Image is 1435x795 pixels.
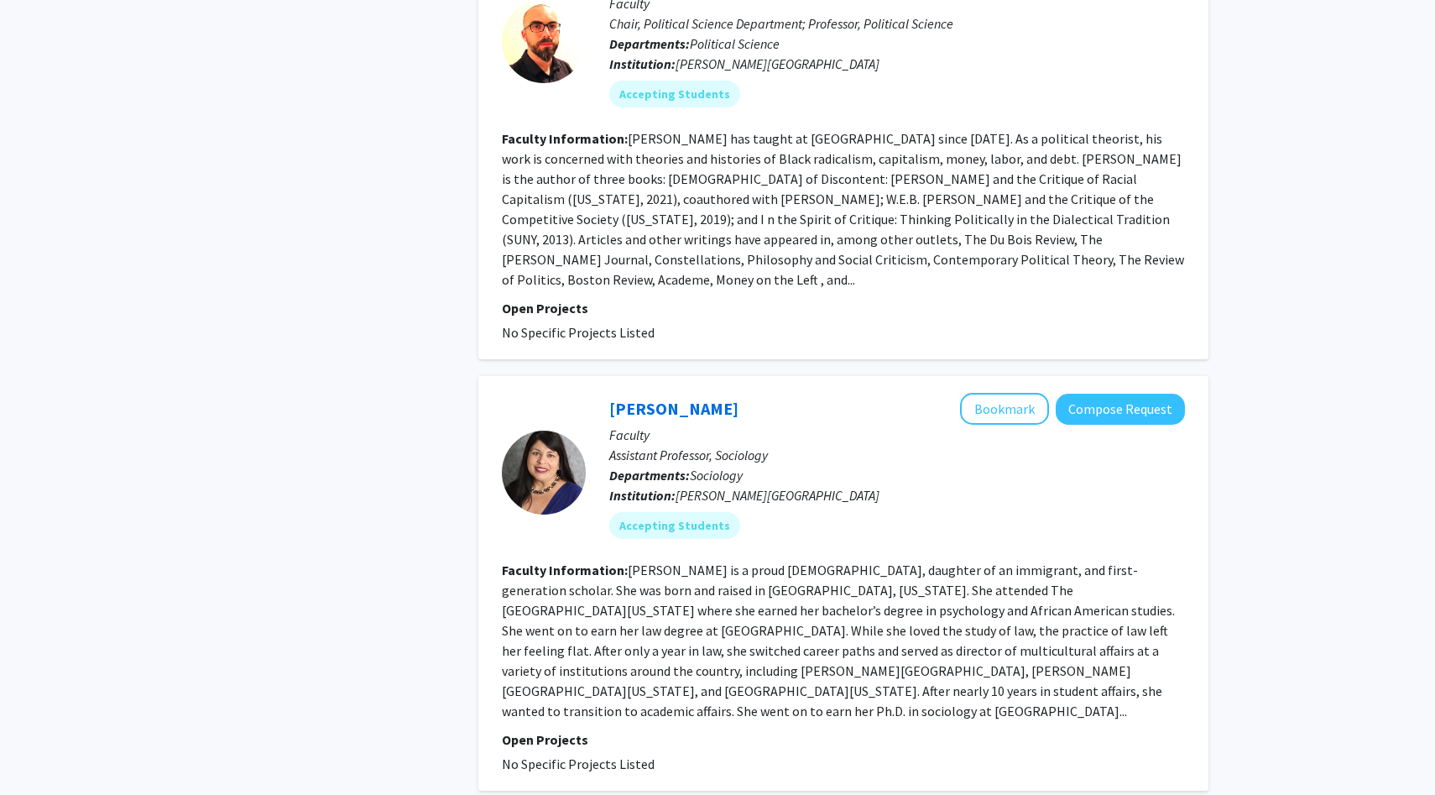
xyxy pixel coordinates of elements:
[690,35,780,52] span: Political Science
[609,467,690,484] b: Departments:
[609,398,738,419] a: [PERSON_NAME]
[609,81,740,107] mat-chip: Accepting Students
[502,756,655,772] span: No Specific Projects Listed
[960,393,1049,425] button: Add Marisela Martinez-Cola to Bookmarks
[609,512,740,539] mat-chip: Accepting Students
[502,324,655,341] span: No Specific Projects Listed
[690,467,743,484] span: Sociology
[502,562,628,578] b: Faculty Information:
[502,730,1185,750] p: Open Projects
[609,55,676,72] b: Institution:
[609,487,676,504] b: Institution:
[676,55,879,72] span: [PERSON_NAME][GEOGRAPHIC_DATA]
[13,719,71,782] iframe: Chat
[502,298,1185,318] p: Open Projects
[1056,394,1185,425] button: Compose Request to Marisela Martinez-Cola
[609,35,690,52] b: Departments:
[502,130,1184,288] fg-read-more: [PERSON_NAME] has taught at [GEOGRAPHIC_DATA] since [DATE]. As a political theorist, his work is ...
[676,487,879,504] span: [PERSON_NAME][GEOGRAPHIC_DATA]
[502,130,628,147] b: Faculty Information:
[609,13,1185,34] p: Chair, Political Science Department; Professor, Political Science
[609,445,1185,465] p: Assistant Professor, Sociology
[609,425,1185,445] p: Faculty
[502,562,1175,719] fg-read-more: [PERSON_NAME] is a proud [DEMOGRAPHIC_DATA], daughter of an immigrant, and first-generation schol...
